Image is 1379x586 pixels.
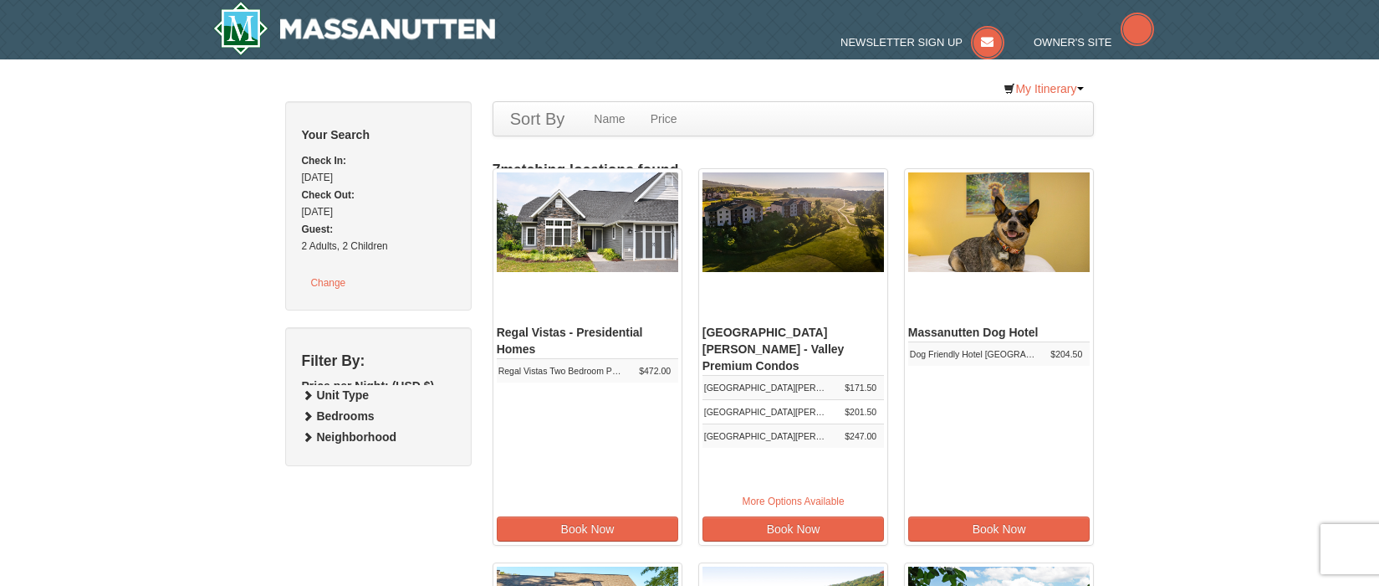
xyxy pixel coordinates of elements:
[1034,36,1112,49] span: Owner's Site
[702,517,885,542] a: Book Now
[497,326,643,356] span: Regal Vistas - Presidential Homes
[1050,349,1082,359] span: $204.50
[845,383,876,393] span: $171.50
[702,491,885,512] a: More Options Available
[302,224,334,235] strong: Guest:
[840,36,963,49] span: Newsletter Sign Up
[302,189,355,201] strong: Check Out:
[302,155,347,167] strong: Check In:
[704,404,830,420] div: [GEOGRAPHIC_DATA][PERSON_NAME] One Bedroom Deluxe Condo with [PERSON_NAME]
[493,162,501,178] span: 7
[638,102,690,136] a: Price
[910,346,1035,362] div: Dog Friendly Hotel [GEOGRAPHIC_DATA]
[497,517,679,542] a: Book Now
[302,126,455,143] h5: Your Search
[845,431,876,441] span: $247.00
[316,388,369,402] strong: Unit Type
[840,36,1004,49] a: Newsletter Sign Up
[993,76,1094,101] a: My Itinerary
[704,379,830,396] div: [GEOGRAPHIC_DATA][PERSON_NAME] One Bedroom Standard Condo
[302,379,435,393] strong: Price per Night: (USD $)
[704,428,830,445] div: [GEOGRAPHIC_DATA][PERSON_NAME] Two Bedroom Deluxe Condo with [PERSON_NAME]*
[316,409,374,423] strong: Bedrooms
[908,172,1090,272] img: 27428181-5-81c892a3.jpg
[908,326,1039,339] span: Massanutten Dog Hotel
[1034,36,1154,49] a: Owner's Site
[302,238,455,254] div: 2 Adults, 2 Children
[213,2,496,55] img: Massanutten Resort Logo
[493,102,582,136] a: Sort By
[302,203,455,220] div: [DATE]
[213,2,496,55] a: Massanutten Resort
[581,102,637,136] a: Name
[493,162,1095,178] h4: matching locations found.
[302,272,355,294] button: Change
[845,407,876,417] span: $201.50
[302,169,455,186] div: [DATE]
[908,517,1090,542] a: Book Now
[702,326,845,373] span: [GEOGRAPHIC_DATA][PERSON_NAME] - Valley Premium Condos
[316,430,396,444] strong: Neighborhood
[702,172,885,272] img: 19219041-4-ec11c166.jpg
[498,362,624,379] div: Regal Vistas Two Bedroom Presidential Home with [PERSON_NAME]
[639,366,671,376] span: $472.00
[302,352,455,369] h4: Filter By:
[497,172,679,272] img: 19218991-1-902409a9.jpg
